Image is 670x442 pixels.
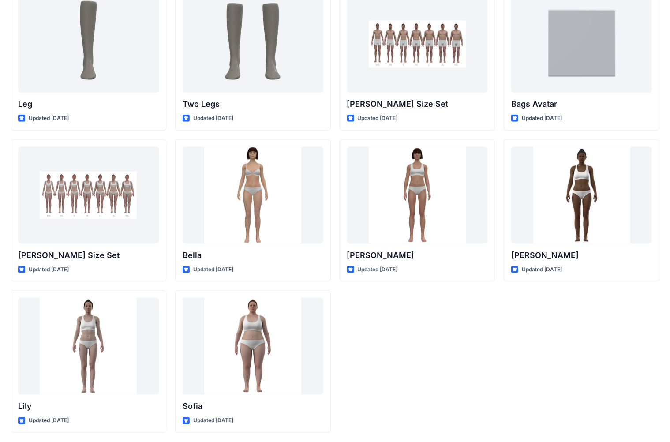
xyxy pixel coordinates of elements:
p: Updated [DATE] [29,265,69,274]
p: [PERSON_NAME] [347,249,488,262]
p: [PERSON_NAME] Size Set [347,98,488,110]
p: [PERSON_NAME] Size Set [18,249,159,262]
a: Olivia Size Set [18,147,159,244]
a: Sofia [183,298,323,395]
p: Updated [DATE] [193,265,233,274]
a: Bella [183,147,323,244]
p: Updated [DATE] [29,416,69,425]
p: Sofia [183,400,323,412]
p: Updated [DATE] [522,265,562,274]
p: Updated [DATE] [29,114,69,123]
a: Lily [18,298,159,395]
p: Bella [183,249,323,262]
a: Emma [347,147,488,244]
p: [PERSON_NAME] [511,249,652,262]
p: Updated [DATE] [522,114,562,123]
p: Two Legs [183,98,323,110]
p: Updated [DATE] [193,416,233,425]
p: Lily [18,400,159,412]
a: Gabrielle [511,147,652,244]
p: Leg [18,98,159,110]
p: Updated [DATE] [193,114,233,123]
p: Updated [DATE] [358,265,398,274]
p: Bags Avatar [511,98,652,110]
p: Updated [DATE] [358,114,398,123]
